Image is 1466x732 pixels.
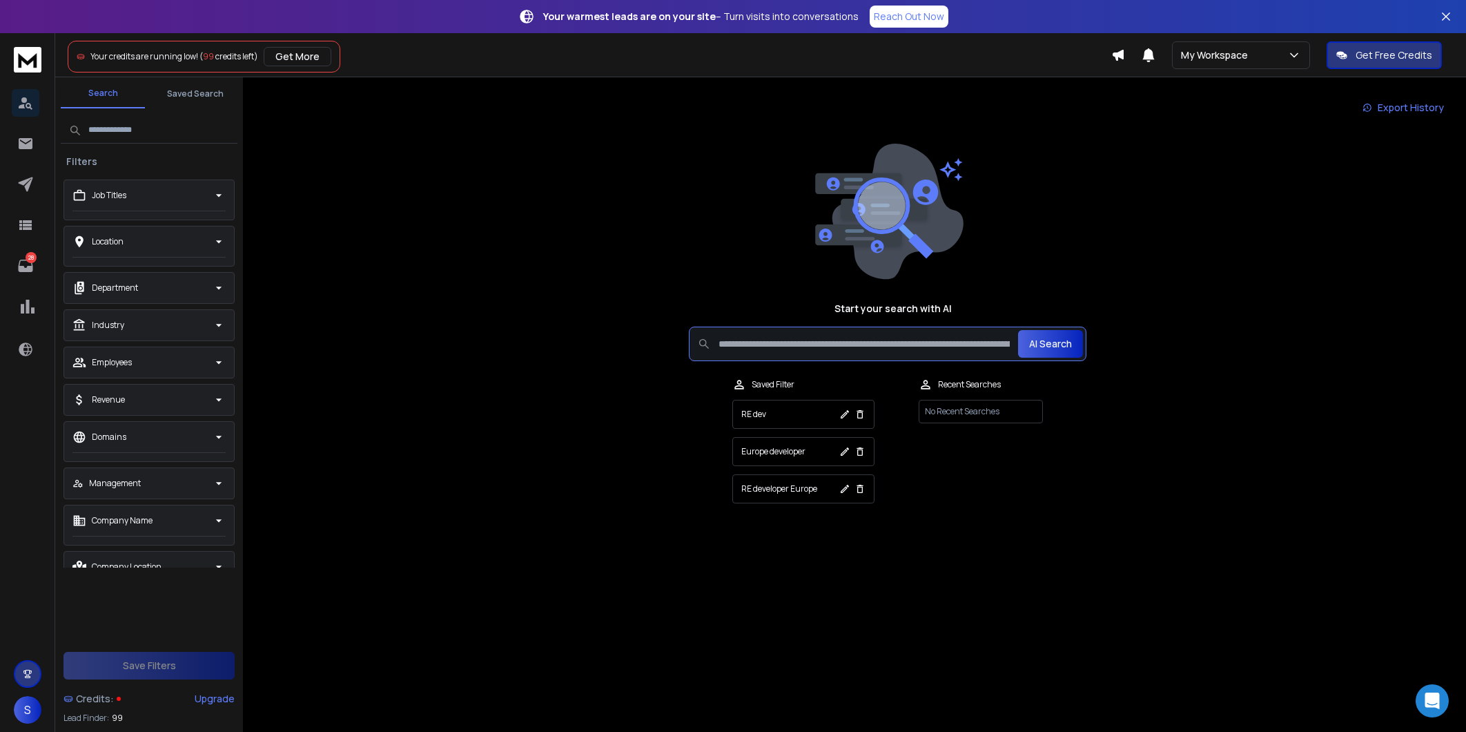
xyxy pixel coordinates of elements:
button: AI Search [1018,330,1083,358]
p: Company Name [92,515,153,526]
img: image [812,144,964,280]
button: RE developer Europe [732,474,874,503]
a: Export History [1351,94,1455,122]
p: – Turn visits into conversations [543,10,859,23]
p: Recent Searches [938,379,1001,390]
button: Europe developer [732,437,874,466]
span: Credits: [76,692,114,706]
p: Saved Filter [752,379,794,390]
p: Location [92,236,124,247]
strong: Your warmest leads are on your site [543,10,716,23]
p: Domains [92,432,126,443]
div: Open Intercom Messenger [1416,684,1449,717]
h3: Filters [61,155,103,168]
span: Your credits are running low! [90,50,198,62]
p: Department [92,282,138,293]
p: Job Titles [92,190,126,201]
p: Revenue [92,394,125,405]
p: Lead Finder: [63,713,109,724]
p: My Workspace [1181,48,1253,62]
div: Upgrade [195,692,235,706]
button: Search [61,79,145,108]
p: Get Free Credits [1356,48,1432,62]
p: Employees [92,357,132,368]
p: Company Location [92,561,162,572]
button: S [14,696,41,724]
button: RE dev [732,400,874,429]
p: Europe developer [741,446,805,457]
p: 28 [26,252,37,263]
p: Industry [92,320,124,331]
span: 99 [203,50,214,62]
a: Reach Out Now [870,6,948,28]
span: 99 [112,713,123,724]
p: RE dev [741,409,766,420]
a: Credits:Upgrade [63,685,235,713]
p: Management [89,478,141,489]
button: Saved Search [153,80,237,108]
button: Get Free Credits [1327,41,1442,69]
p: RE developer Europe [741,483,817,494]
button: Get More [264,47,331,66]
p: Reach Out Now [874,10,944,23]
a: 28 [12,252,39,280]
p: No Recent Searches [919,400,1043,423]
img: logo [14,47,41,73]
span: ( credits left) [199,50,258,62]
h1: Start your search with AI [834,302,952,316]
